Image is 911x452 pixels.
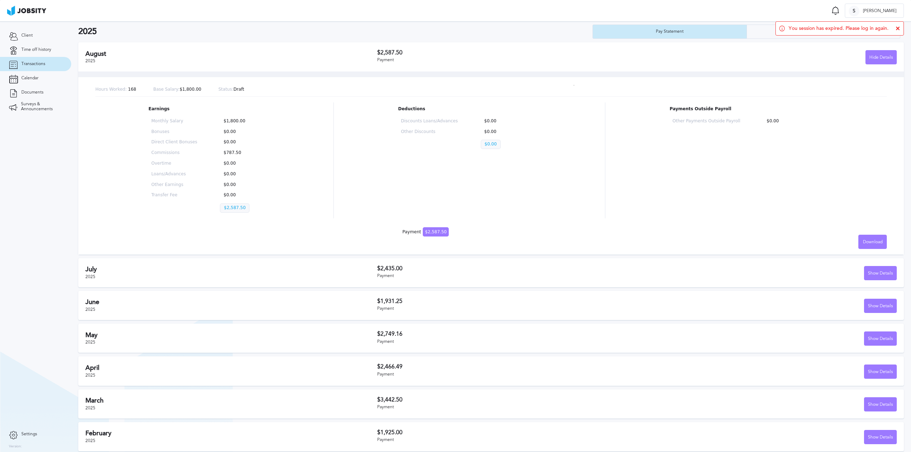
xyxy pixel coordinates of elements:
p: Other Discounts [401,129,458,134]
p: $2,587.50 [220,203,249,213]
div: Payment [377,339,637,344]
div: Payment [377,405,637,410]
button: Bonuses [747,25,901,39]
h3: $2,749.16 [377,331,637,337]
span: Time off history [21,47,51,52]
p: $1,800.00 [220,119,266,124]
h3: $3,442.50 [377,397,637,403]
p: $0.00 [763,119,831,124]
h2: May [85,331,377,339]
p: Payments Outside Payroll [670,107,834,112]
span: Status: [218,87,233,92]
div: Show Details [864,266,896,281]
p: Bonuses [151,129,197,134]
button: Show Details [864,365,897,379]
p: $0.00 [481,129,538,134]
span: 2025 [85,274,95,279]
p: $0.00 [481,119,538,124]
span: 2025 [85,307,95,312]
h2: February [85,430,377,437]
p: Earnings [148,107,269,112]
h3: $2,435.00 [377,265,637,272]
span: $2,587.50 [423,227,449,236]
span: Transactions [21,62,45,67]
h2: April [85,364,377,372]
span: Calendar [21,76,38,81]
h2: June [85,298,377,306]
button: Hide Details [865,50,897,64]
p: $0.00 [220,193,266,198]
div: Payment [377,58,637,63]
span: Download [863,240,883,245]
div: Payment [377,306,637,311]
p: $0.00 [220,129,266,134]
span: Settings [21,432,37,437]
p: Direct Client Bonuses [151,140,197,145]
button: Pay Statement [593,25,747,39]
span: 2025 [85,340,95,345]
p: Discounts Loans/Advances [401,119,458,124]
button: Show Details [864,397,897,411]
label: Version: [9,445,22,449]
h3: $1,931.25 [377,298,637,304]
h2: 2025 [78,27,593,37]
div: Show Details [864,430,896,445]
p: $0.00 [220,172,266,177]
h2: August [85,50,377,58]
button: S[PERSON_NAME] [845,4,904,18]
p: Other Payments Outside Payroll [673,119,740,124]
p: Transfer Fee [151,193,197,198]
div: Payment [377,372,637,377]
span: Base Salary: [153,87,180,92]
p: $0.00 [220,161,266,166]
span: [PERSON_NAME] [859,9,900,14]
div: Show Details [864,398,896,412]
p: Loans/Advances [151,172,197,177]
p: $1,800.00 [153,87,201,92]
div: Show Details [864,299,896,313]
p: 168 [95,87,136,92]
h3: $2,587.50 [377,49,637,56]
div: Show Details [864,365,896,379]
p: $0.00 [220,182,266,187]
p: Monthly Salary [151,119,197,124]
span: Surveys & Announcements [21,102,62,112]
div: Hide Details [866,50,896,65]
button: Show Details [864,266,897,280]
div: Pay Statement [652,29,687,34]
h2: March [85,397,377,404]
p: $0.00 [220,140,266,145]
span: 2025 [85,405,95,410]
div: Payment [377,273,637,278]
p: $787.50 [220,150,266,155]
span: 2025 [85,373,95,378]
div: Payment [377,437,637,442]
img: ab4bad089aa723f57921c736e9817d99.png [7,6,46,16]
button: Show Details [864,299,897,313]
h2: July [85,266,377,273]
span: 2025 [85,438,95,443]
span: Client [21,33,33,38]
div: S [849,6,859,16]
span: 2025 [85,58,95,63]
button: Download [858,235,887,249]
p: Deductions [398,107,540,112]
h3: $1,925.00 [377,429,637,436]
div: Payment [402,230,449,235]
p: Draft [218,87,244,92]
span: You session has expired. Please log in again. [789,26,889,31]
p: Other Earnings [151,182,197,187]
span: Documents [21,90,43,95]
p: Commissions [151,150,197,155]
p: $0.00 [481,140,501,149]
div: Show Details [864,332,896,346]
span: Hours Worked: [95,87,127,92]
button: Show Details [864,430,897,444]
button: Show Details [864,331,897,346]
p: Overtime [151,161,197,166]
h3: $2,466.49 [377,363,637,370]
